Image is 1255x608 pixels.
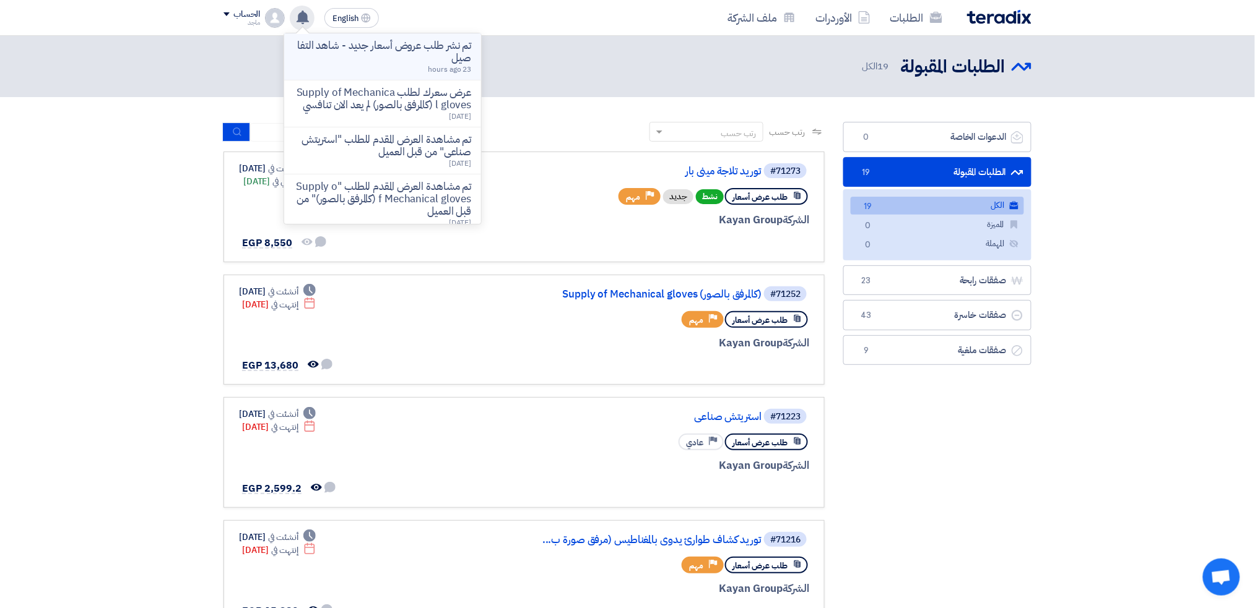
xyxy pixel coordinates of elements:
a: صفقات رابحة23 [843,265,1031,296]
span: 19 [859,166,874,179]
a: ملف الشركة [718,3,806,32]
p: تم مشاهدة العرض المقدم للطلب "استريتش صناعى" من قبل العميل [294,134,471,158]
a: الدعوات الخاصة0 [843,122,1031,152]
span: 19 [877,59,888,73]
span: 19 [861,200,875,213]
a: المهملة [851,235,1024,253]
a: صفقات ملغية9 [843,335,1031,366]
span: EGP 13,680 [242,358,298,373]
div: #71216 [770,536,801,544]
div: ماجد [224,19,260,26]
span: إنتهت في [271,298,298,311]
span: [DATE] [449,217,471,228]
span: طلب عرض أسعار [732,560,788,572]
div: Kayan Group [511,335,809,351]
span: ينتهي في [272,175,298,188]
span: مهم [689,314,703,326]
a: الطلبات [880,3,952,32]
span: [DATE] [449,111,471,122]
div: #71252 [770,290,801,299]
img: Teradix logo [967,10,1031,24]
img: profile_test.png [265,8,285,28]
span: أنشئت في [268,285,298,298]
span: الشركة [783,212,810,228]
p: عرض سعرك لطلب Supply of Mechanical gloves (كالمرفق بالصور) لم يعد الان تنافسي [294,87,471,111]
h2: الطلبات المقبولة [901,55,1005,79]
a: الكل [851,197,1024,215]
a: استريتش صناعى [514,411,762,422]
div: Kayan Group [511,581,809,597]
div: رتب حسب [721,127,757,140]
a: توريد كشاف طوارئ يدوى بالمغناطيس (مرفق صورة ب... [514,534,762,546]
a: توريد تلاجة مينى بار [514,166,762,177]
span: إنتهت في [271,544,298,557]
div: [DATE] [242,544,316,557]
div: [DATE] [242,298,316,311]
span: EGP 2,599.2 [242,481,302,496]
a: الطلبات المقبولة19 [843,157,1031,187]
span: الكل [862,59,891,74]
input: ابحث بعنوان أو رقم الطلب [250,123,423,142]
div: [DATE] [239,531,316,544]
a: Supply of Mechanical gloves (كالمرفق بالصور) [514,289,762,300]
div: [DATE] [243,175,316,188]
span: أنشئت في [268,408,298,421]
span: 0 [859,131,874,143]
span: 23 [859,275,874,287]
span: 0 [861,239,875,252]
div: [DATE] [239,162,316,175]
span: رتب حسب [770,126,805,139]
span: مهم [626,191,640,203]
span: مهم [689,560,703,572]
span: 9 [859,345,874,357]
a: الأوردرات [806,3,880,32]
span: نشط [696,189,724,204]
div: [DATE] [242,421,316,434]
div: [DATE] [239,285,316,298]
span: طلب عرض أسعار [732,437,788,448]
div: Kayan Group [511,212,809,228]
span: [DATE] [449,158,471,169]
button: English [324,8,379,28]
span: الشركة [783,458,810,473]
span: أنشئت في [268,531,298,544]
div: جديد [663,189,693,204]
span: طلب عرض أسعار [732,314,788,326]
div: الحساب [233,9,260,20]
span: عادي [686,437,703,448]
a: صفقات خاسرة43 [843,300,1031,330]
div: Kayan Group [511,458,809,474]
span: 0 [861,220,875,233]
span: الشركة [783,581,810,596]
a: المميزة [851,216,1024,234]
div: #71223 [770,413,801,421]
span: 23 hours ago [428,64,472,75]
a: Open chat [1203,559,1240,596]
span: إنتهت في [271,421,298,434]
p: تم نشر طلب عروض أسعار جديد - شاهد التفاصيل [294,40,471,64]
span: EGP 8,550 [242,236,292,250]
p: تم مشاهدة العرض المقدم للطلب "Supply of Mechanical gloves (كالمرفق بالصور)" من قبل العميل [294,181,471,218]
span: طلب عرض أسعار [732,191,788,203]
span: 43 [859,309,874,322]
div: [DATE] [239,408,316,421]
span: أنشئت في [268,162,298,175]
span: English [332,14,358,23]
span: الشركة [783,335,810,351]
div: #71273 [770,167,801,176]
